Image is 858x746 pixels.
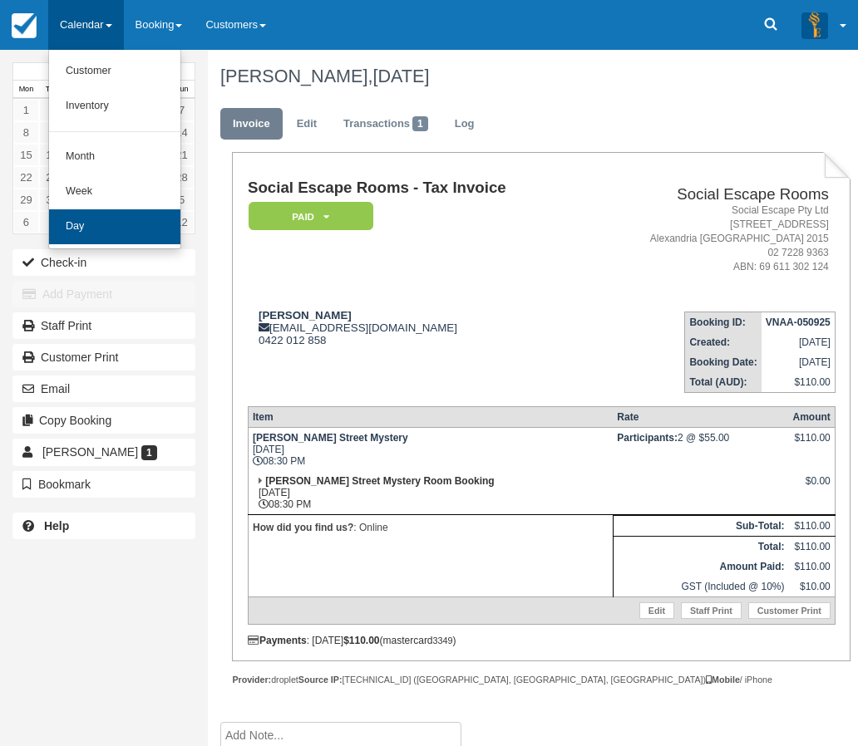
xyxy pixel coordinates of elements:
td: 2 @ $55.00 [613,427,788,471]
a: Log [442,108,487,140]
strong: Source IP: [298,675,343,685]
strong: Payments [248,635,307,646]
a: 22 [13,166,39,189]
h2: Social Escape Rooms [591,186,828,204]
a: 14 [169,121,195,144]
th: Amount [788,406,835,427]
a: 9 [39,121,65,144]
strong: Mobile [706,675,740,685]
a: Customer Print [748,602,831,619]
a: Customer Print [12,344,195,371]
a: 28 [169,166,195,189]
div: [EMAIL_ADDRESS][DOMAIN_NAME] 0422 012 858 [248,309,584,346]
strong: $110.00 [343,635,379,646]
a: Month [49,140,180,174]
img: checkfront-main-nav-mini-logo.png [12,13,37,38]
td: [DATE] 08:30 PM [248,471,613,515]
span: 1 [141,445,157,460]
strong: [PERSON_NAME] Street Mystery [253,432,408,444]
a: 21 [169,144,195,166]
strong: [PERSON_NAME] [259,309,352,321]
b: Help [44,519,69,533]
h1: [PERSON_NAME], [220,66,839,86]
address: Social Escape Pty Ltd [STREET_ADDRESS] Alexandria [GEOGRAPHIC_DATA] 2015 02 7228 9363 ABN: 69 611... [591,204,828,275]
th: Rate [613,406,788,427]
strong: Participants [617,432,678,444]
a: 7 [39,211,65,233]
a: Transactions1 [331,108,441,140]
img: A3 [801,12,828,38]
a: Staff Print [681,602,742,619]
th: Booking Date: [685,352,762,372]
strong: Provider: [232,675,271,685]
th: Sub-Total: [613,515,788,536]
span: [DATE] [372,66,429,86]
td: $110.00 [788,515,835,536]
th: Created: [685,332,762,352]
div: $110.00 [792,432,830,457]
ul: Calendar [48,50,181,249]
strong: How did you find us? [253,522,353,533]
a: Customer [49,54,180,89]
td: $110.00 [762,372,836,393]
a: [PERSON_NAME] 1 [12,439,195,465]
a: 15 [13,144,39,166]
p: : Online [253,519,609,536]
a: Paid [248,201,367,232]
th: Tue [39,81,65,99]
a: 1 [13,99,39,121]
td: $110.00 [788,536,835,557]
button: Copy Booking [12,407,195,434]
div: : [DATE] (mastercard ) [248,635,836,646]
div: droplet [TECHNICAL_ID] ([GEOGRAPHIC_DATA], [GEOGRAPHIC_DATA], [GEOGRAPHIC_DATA]) / iPhone [232,674,851,686]
a: Help [12,513,195,539]
a: 5 [169,189,195,211]
strong: VNAA-050925 [766,317,831,328]
small: 3349 [433,636,453,645]
a: 7 [169,99,195,121]
th: Item [248,406,613,427]
th: Mon [13,81,39,99]
a: Staff Print [12,312,195,339]
td: $10.00 [788,577,835,597]
td: $110.00 [788,557,835,577]
a: Edit [639,602,674,619]
strong: [PERSON_NAME] Street Mystery Room Booking [265,475,494,487]
div: $0.00 [792,475,830,500]
a: 16 [39,144,65,166]
a: 12 [169,211,195,233]
td: [DATE] [762,352,836,372]
a: Edit [284,108,329,140]
a: 8 [13,121,39,144]
a: 29 [13,189,39,211]
em: Paid [249,202,373,231]
span: 1 [412,116,428,131]
a: Invoice [220,108,283,140]
a: Day [49,209,180,244]
a: Inventory [49,89,180,124]
a: 2 [39,99,65,121]
td: GST (Included @ 10%) [613,577,788,597]
a: 30 [39,189,65,211]
td: [DATE] 08:30 PM [248,427,613,471]
th: Amount Paid: [613,557,788,577]
th: Booking ID: [685,312,762,332]
h1: Social Escape Rooms - Tax Invoice [248,179,584,197]
span: [PERSON_NAME] [42,445,138,459]
th: Sun [169,81,195,99]
button: Bookmark [12,471,195,498]
button: Check-in [12,249,195,276]
th: Total: [613,536,788,557]
button: Email [12,375,195,402]
td: [DATE] [762,332,836,352]
a: 23 [39,166,65,189]
a: Week [49,174,180,209]
th: Total (AUD): [685,372,762,393]
button: Add Payment [12,281,195,307]
a: 6 [13,211,39,233]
